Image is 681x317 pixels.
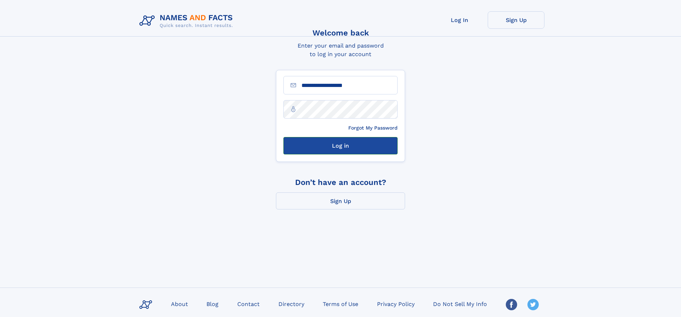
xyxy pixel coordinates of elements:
div: Don’t have an account? [276,178,405,187]
a: About [168,299,191,309]
a: Sign Up [276,192,405,209]
div: Enter your email and password to log in your account [276,42,405,59]
a: Do Not Sell My Info [430,299,490,309]
a: Privacy Policy [374,299,417,309]
a: Forgot My Password [348,124,398,132]
a: Directory [276,299,307,309]
a: Log In [431,11,488,29]
img: Twitter [527,299,539,310]
img: Logo Names and Facts [137,11,239,31]
div: Sign Up [330,195,351,207]
a: Contact [234,299,262,309]
a: Terms of Use [320,299,361,309]
img: Facebook [506,299,517,310]
a: Blog [204,299,221,309]
button: Log in [283,137,398,154]
a: Sign Up [488,11,544,29]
